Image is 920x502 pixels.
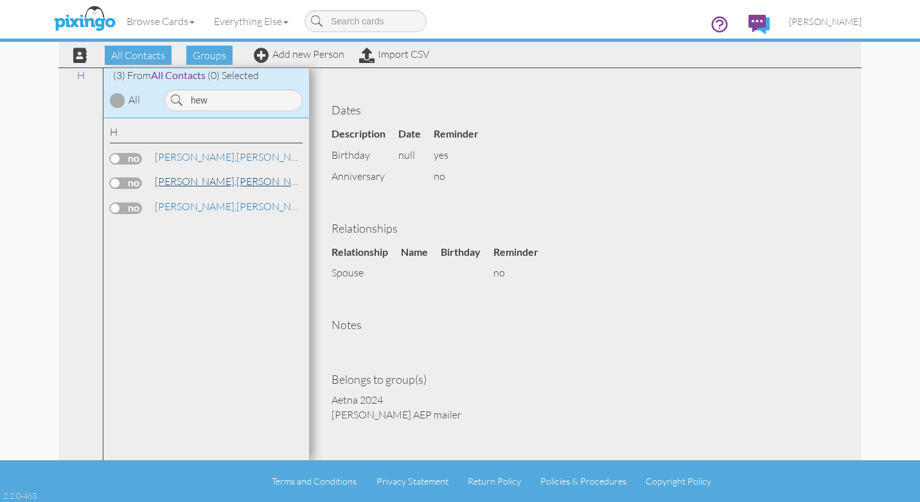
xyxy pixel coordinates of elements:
[155,200,236,213] span: [PERSON_NAME],
[128,93,140,107] div: All
[434,123,491,145] th: Reminder
[376,476,448,487] a: Privacy Statement
[103,68,309,83] div: (3) From
[540,476,626,487] a: Policies & Procedures
[110,125,303,143] div: H
[332,104,839,117] h4: Dates
[468,476,521,487] a: Return Policy
[332,319,839,332] h4: Notes
[186,46,233,65] span: Groups
[398,123,434,145] th: Date
[779,5,871,38] a: [PERSON_NAME]
[151,69,206,81] span: All Contacts
[332,393,839,408] div: Aetna 2024
[789,16,862,27] span: [PERSON_NAME]
[71,67,91,83] a: H
[398,145,434,166] td: null
[493,242,551,263] th: Reminder
[3,490,37,501] div: 2.2.0-463
[254,48,344,60] a: Add new Person
[305,10,427,32] input: Search cards
[154,199,317,214] a: [PERSON_NAME]
[332,373,839,386] h4: Belongs to group(s)
[272,476,357,487] a: Terms and Conditions
[434,166,491,187] td: no
[155,150,236,163] span: [PERSON_NAME],
[748,15,770,34] img: comments.svg
[154,149,509,165] a: [PERSON_NAME]
[155,175,236,188] span: [PERSON_NAME],
[204,5,298,37] a: Everything Else
[646,476,711,487] a: Copyright Policy
[434,145,491,166] td: yes
[401,242,441,263] th: Name
[105,46,172,65] span: All Contacts
[493,262,551,283] td: no
[332,262,401,283] td: spouse
[332,408,839,422] div: [PERSON_NAME] AEP mailer
[332,123,398,145] th: Description
[117,5,204,37] a: Browse Cards
[51,3,119,35] img: pixingo logo
[332,145,398,166] td: birthday
[154,174,475,189] a: [PERSON_NAME]
[332,166,398,187] td: anniversary
[441,242,493,263] th: Birthday
[332,222,839,235] h4: Relationships
[359,48,429,60] a: Import CSV
[332,242,401,263] th: Relationship
[208,69,259,82] span: (0) Selected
